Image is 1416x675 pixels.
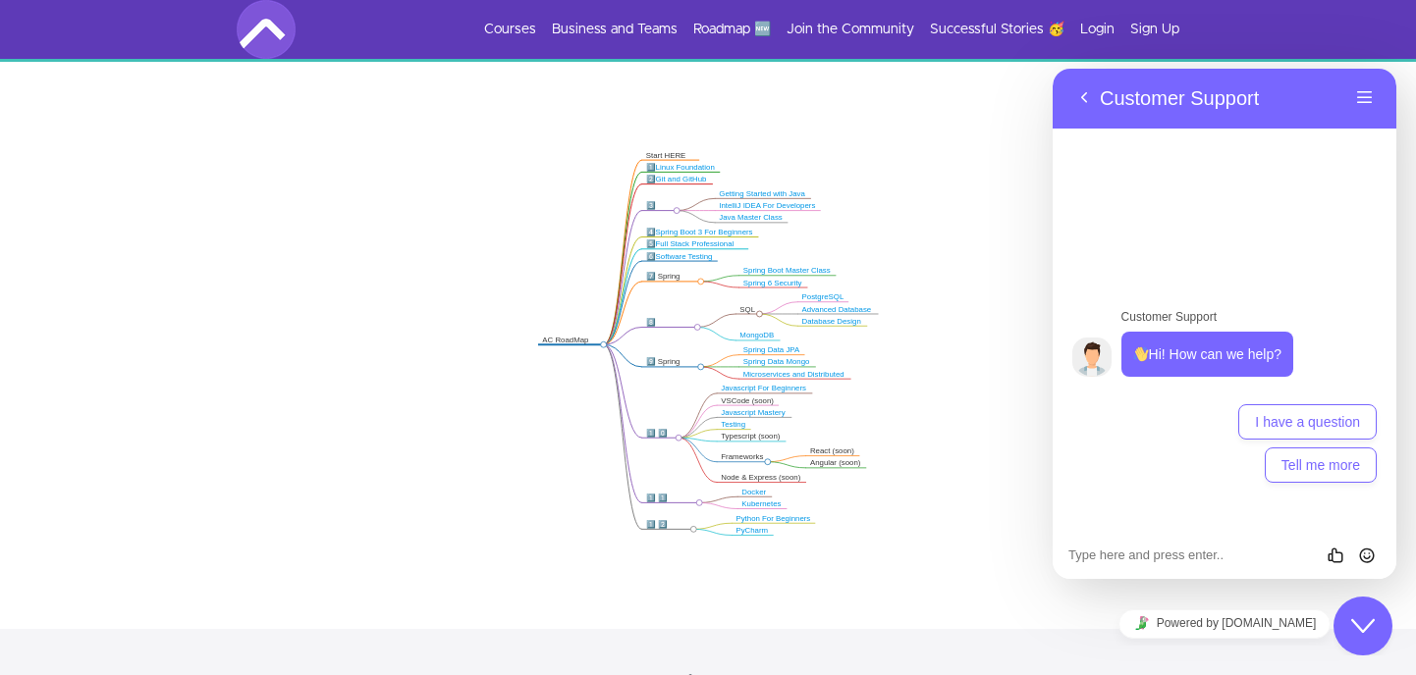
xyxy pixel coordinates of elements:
a: Successful Stories 🥳 [930,20,1064,39]
a: Testing [721,420,745,428]
a: Join the Community [787,20,914,39]
a: Javascript For Beginners [721,385,806,392]
a: IntelliJ IDEA For Developers [719,201,815,209]
a: Business and Teams [552,20,678,39]
a: Sign Up [1130,20,1179,39]
div: 4️⃣ [646,228,754,237]
a: Spring Data JPA [743,345,799,353]
div: 1️⃣ [646,163,716,173]
a: Javascript Mastery [721,408,785,416]
iframe: chat widget [1053,69,1396,579]
a: Python For Beginners [735,514,810,522]
div: Frameworks [721,452,764,462]
a: PyCharm [735,526,768,534]
a: Database Design [802,317,861,325]
a: Kubernetes [741,499,781,507]
a: Java Master Class [719,214,783,222]
div: 3️⃣ Java [646,201,673,221]
a: Microservices and Distributed [743,370,844,378]
div: SQL [739,304,755,314]
div: React (soon) [810,446,855,456]
a: Linux Foundation [656,163,715,171]
a: Login [1080,20,1115,39]
div: 7️⃣ Spring Boot [646,272,697,291]
a: Courses [484,20,536,39]
div: AC RoadMap 🚀 [542,335,599,354]
a: MongoDB [739,332,774,339]
div: 1️⃣ 2️⃣ Python [646,520,690,540]
a: Docker [741,488,766,495]
div: 2️⃣ [646,175,708,184]
a: Spring 6 Security [743,279,802,286]
a: Spring Data Mongo [743,358,810,366]
div: VSCode (soon) [721,395,774,405]
div: Typescript (soon) [721,432,781,441]
div: 1️⃣ 1️⃣ DevOPS [646,493,695,513]
a: Advanced Database [802,305,872,313]
a: Git and GitHub [656,175,707,182]
a: Spring Boot 3 For Beginners [656,228,753,235]
div: 8️⃣ Databases [646,318,694,337]
a: Spring Boot Master Class [743,266,831,274]
a: PostgreSQL [802,292,844,300]
div: Node & Express (soon) [721,473,801,483]
div: 1️⃣ 0️⃣ JS [646,428,675,447]
iframe: chat widget [1053,601,1396,646]
iframe: chat widget [1334,597,1396,655]
div: 6️⃣ [646,251,713,261]
div: 5️⃣ [646,239,744,259]
a: Roadmap 🆕 [693,20,771,39]
div: Angular (soon) [810,458,861,468]
div: Start HERE 👋🏿 [646,150,695,170]
div: 9️⃣ Spring Boot [646,357,697,377]
a: Full Stack Professional 🔥 [646,239,735,257]
a: Software Testing [656,252,713,260]
a: Getting Started with Java [719,189,805,197]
